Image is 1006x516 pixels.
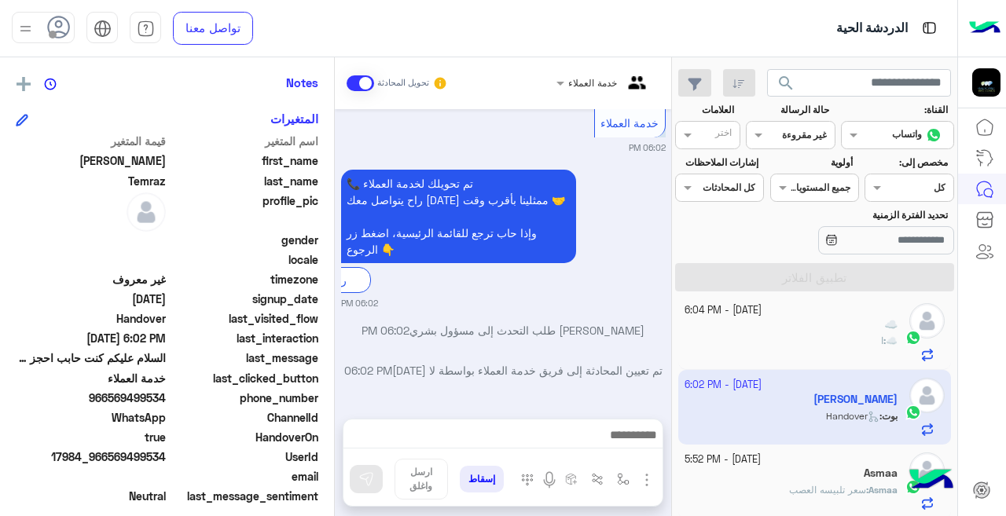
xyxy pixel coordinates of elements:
span: سعر تلبيسه العصب [789,484,866,496]
span: ا [881,335,883,346]
span: timezone [169,271,319,287]
label: القناة: [843,103,949,117]
button: select flow [611,467,637,492]
a: tab [130,12,161,45]
span: Temraz [16,173,166,189]
span: 2025-09-29T15:02:44.767Z [16,330,166,346]
span: ☁️ [886,335,898,346]
img: send attachment [637,470,656,489]
span: last_interaction [169,330,319,346]
span: 966569499534 [16,390,166,406]
small: تحويل المحادثة [377,77,429,90]
img: send message [358,471,374,487]
span: gender [169,232,319,248]
h5: Asmaa [864,467,898,480]
button: search [767,69,806,103]
small: [DATE] - 5:52 PM [685,452,761,467]
label: إشارات الملاحظات [677,156,758,170]
img: select flow [617,473,630,485]
span: email [169,468,319,485]
p: 29/9/2025, 6:02 PM [341,170,576,263]
b: : [883,335,898,346]
p: [PERSON_NAME] طلب التحدث إلى مسؤول بشري [341,322,666,339]
img: tab [137,20,155,38]
div: اختر [715,126,734,144]
img: defaultAdmin.png [127,192,166,232]
a: تواصل معنا [173,12,253,45]
span: search [777,74,795,93]
span: 06:02 PM [344,364,392,377]
img: profile [16,19,35,38]
label: تحديد الفترة الزمنية [772,208,948,222]
span: 06:02 PM [362,324,409,337]
img: make a call [521,474,534,486]
span: 2025-09-29T15:02:31.595Z [16,291,166,307]
span: 2 [16,409,166,426]
label: العلامات [677,103,734,117]
img: 177882628735456 [972,68,1000,97]
span: null [16,232,166,248]
p: تم تعيين المحادثة إلى فريق خدمة العملاء بواسطة لا [DATE] [341,362,666,379]
button: ارسل واغلق [395,459,448,500]
span: first_name [169,152,319,169]
label: أولوية [772,156,853,170]
img: Trigger scenario [591,473,604,485]
img: Logo [969,12,1000,45]
button: إسقاط [460,466,504,492]
span: last_clicked_button [169,370,319,386]
img: add [17,77,31,91]
img: defaultAdmin.png [909,303,945,339]
h5: ☁️ [884,318,898,331]
span: خدمة العملاء [600,116,659,130]
p: الدردشة الحية [836,18,908,39]
span: signup_date [169,291,319,307]
b: : [866,484,898,496]
span: null [16,468,166,485]
span: phone_number [169,390,319,406]
span: خدمة العملاء [568,77,617,89]
label: حالة الرسالة [748,103,829,117]
span: ChannelId [169,409,319,426]
span: true [16,429,166,445]
img: hulul-logo.png [904,453,959,508]
h6: المتغيرات [270,112,318,126]
button: create order [559,467,585,492]
span: السلام عليكم كنت حابب احجز متابعه مع دكتور محمد سليم عيادة التقويم يوم الخميس لي ولزوجتي [16,349,166,366]
span: last_visited_flow [169,310,319,327]
span: last_message_sentiment [169,488,319,504]
img: WhatsApp [905,330,921,346]
span: غير معروف [16,271,166,287]
span: خدمة العملاء [16,370,166,386]
span: last_name [169,173,319,189]
span: UserId [169,448,319,465]
small: 06:02 PM [629,141,666,154]
button: Trigger scenario [585,467,611,492]
button: تطبيق الفلاتر [675,263,954,291]
img: send voice note [540,470,559,489]
h6: Notes [286,75,318,90]
img: notes [44,78,57,90]
span: 0 [16,488,166,504]
span: Mohamed [16,152,166,169]
span: اسم المتغير [169,133,319,149]
img: teams.png [622,76,652,102]
img: defaultAdmin.png [909,452,945,488]
span: last_message [169,349,319,366]
img: tab [94,20,112,38]
label: مخصص إلى: [867,156,948,170]
span: قيمة المتغير [16,133,166,149]
span: 17984_966569499534 [16,448,166,465]
span: Handover [16,310,166,327]
span: null [16,251,166,268]
img: tab [920,18,939,38]
span: locale [169,251,319,268]
img: create order [565,473,578,485]
small: [DATE] - 6:04 PM [685,303,762,318]
span: HandoverOn [169,429,319,445]
span: Asmaa [868,484,898,496]
small: 06:02 PM [341,297,378,309]
span: profile_pic [169,192,319,229]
